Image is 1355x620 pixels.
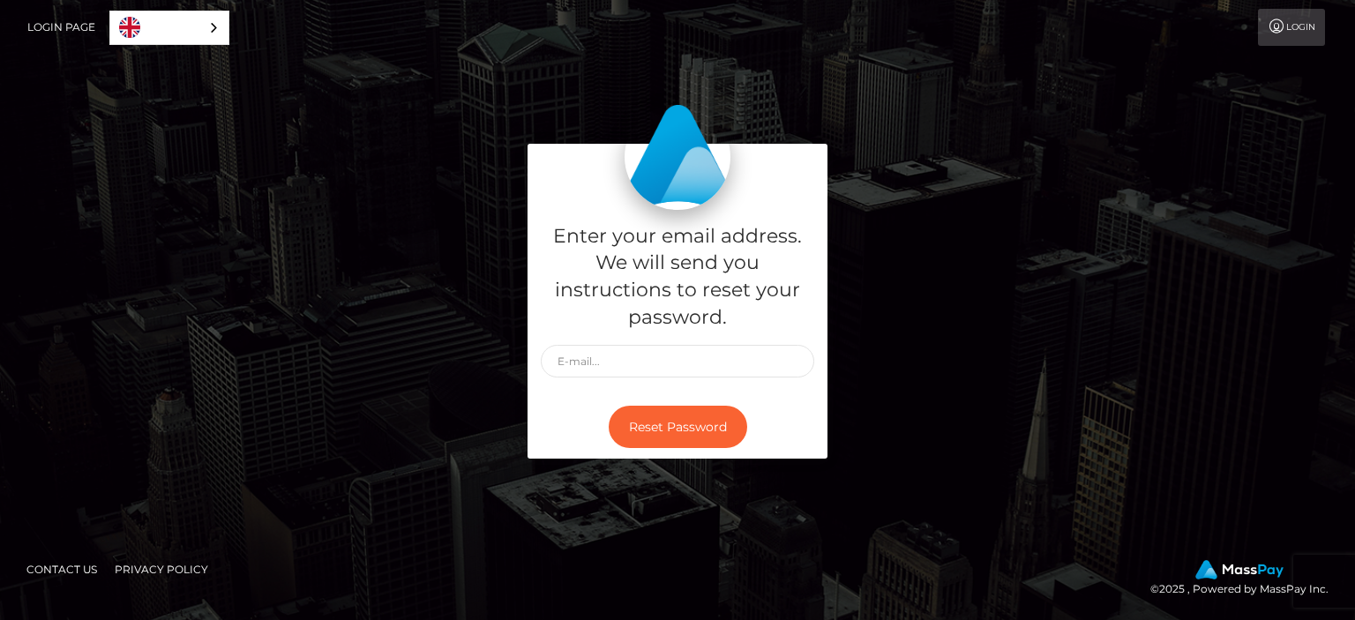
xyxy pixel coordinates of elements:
[1195,560,1284,579] img: MassPay
[1258,9,1325,46] a: Login
[1150,560,1342,599] div: © 2025 , Powered by MassPay Inc.
[541,223,814,332] h5: Enter your email address. We will send you instructions to reset your password.
[541,345,814,377] input: E-mail...
[110,11,228,44] a: English
[109,11,229,45] div: Language
[609,406,747,449] button: Reset Password
[625,104,730,210] img: MassPay Login
[108,556,215,583] a: Privacy Policy
[27,9,95,46] a: Login Page
[19,556,104,583] a: Contact Us
[109,11,229,45] aside: Language selected: English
